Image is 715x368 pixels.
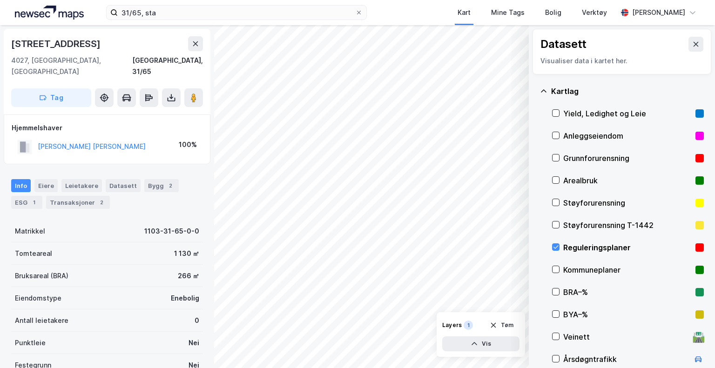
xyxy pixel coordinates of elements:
div: Arealbruk [563,175,692,186]
div: 4027, [GEOGRAPHIC_DATA], [GEOGRAPHIC_DATA] [11,55,132,77]
div: Leietakere [61,179,102,192]
button: Tag [11,88,91,107]
div: Bolig [545,7,561,18]
div: Verktøy [582,7,607,18]
div: Transaksjoner [46,196,110,209]
div: Eiere [34,179,58,192]
div: Støyforurensning T-1442 [563,220,692,231]
div: Tomteareal [15,248,52,259]
div: [PERSON_NAME] [632,7,685,18]
div: 0 [195,315,199,326]
div: 2 [97,198,106,207]
div: [STREET_ADDRESS] [11,36,102,51]
img: logo.a4113a55bc3d86da70a041830d287a7e.svg [15,6,84,20]
div: Årsdøgntrafikk [563,354,689,365]
div: [GEOGRAPHIC_DATA], 31/65 [132,55,203,77]
div: BRA–% [563,287,692,298]
div: Bygg [144,179,179,192]
div: ESG [11,196,42,209]
div: Antall leietakere [15,315,68,326]
div: Visualiser data i kartet her. [540,55,703,67]
div: Kart [458,7,471,18]
div: Kontrollprogram for chat [668,323,715,368]
button: Tøm [484,318,519,333]
div: Støyforurensning [563,197,692,208]
button: Vis [442,336,519,351]
div: 100% [179,139,197,150]
div: Yield, Ledighet og Leie [563,108,692,119]
div: Hjemmelshaver [12,122,202,134]
input: Søk på adresse, matrikkel, gårdeiere, leietakere eller personer [118,6,355,20]
div: Datasett [106,179,141,192]
div: Bruksareal (BRA) [15,270,68,281]
div: 1 [464,321,473,330]
div: Reguleringsplaner [563,242,692,253]
div: Eiendomstype [15,293,61,304]
div: Enebolig [171,293,199,304]
div: Kommuneplaner [563,264,692,275]
div: Nei [189,337,199,348]
div: Anleggseiendom [563,130,692,141]
div: 1103-31-65-0-0 [144,226,199,237]
div: Veinett [563,331,689,342]
div: Punktleie [15,337,46,348]
div: Layers [442,321,462,329]
div: Datasett [540,37,587,52]
iframe: Chat Widget [668,323,715,368]
div: 266 ㎡ [178,270,199,281]
div: Mine Tags [491,7,525,18]
div: Matrikkel [15,226,45,237]
div: Info [11,179,31,192]
div: 1 130 ㎡ [174,248,199,259]
div: BYA–% [563,309,692,320]
div: Grunnforurensning [563,153,692,164]
div: 2 [166,181,175,190]
div: 1 [29,198,39,207]
div: Kartlag [551,86,704,97]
